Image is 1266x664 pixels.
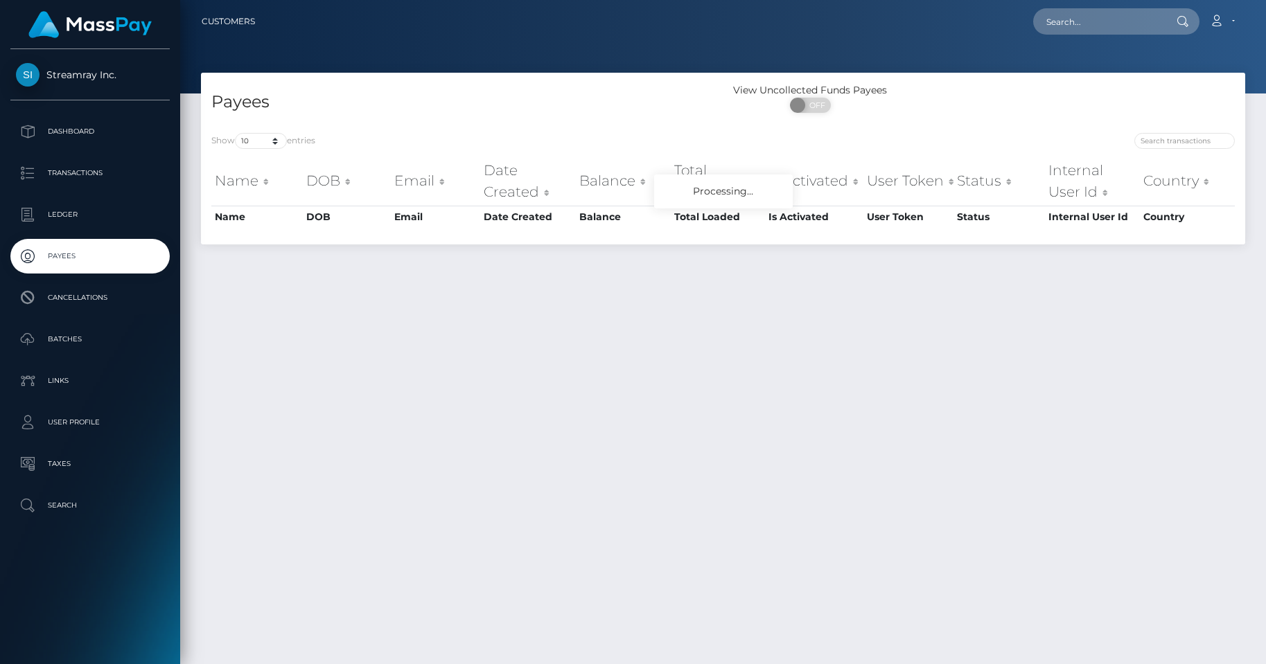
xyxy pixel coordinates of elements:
p: Cancellations [16,287,164,308]
a: Batches [10,322,170,357]
p: Search [16,495,164,516]
p: Ledger [16,204,164,225]
th: Total Loaded [671,206,765,228]
th: DOB [303,206,391,228]
a: Transactions [10,156,170,190]
th: Email [391,156,481,206]
p: Transactions [16,163,164,183]
th: User Token [863,206,954,228]
p: User Profile [16,412,164,433]
a: Cancellations [10,280,170,315]
a: Search [10,488,170,523]
a: Payees [10,239,170,273]
p: Payees [16,246,164,267]
th: Status [953,156,1045,206]
img: MassPay Logo [28,11,152,38]
th: Balance [576,206,671,228]
a: User Profile [10,405,170,440]
p: Batches [16,329,164,350]
p: Links [16,370,164,391]
th: Status [953,206,1045,228]
div: View Uncollected Funds Payees [723,83,897,98]
th: User Token [863,156,954,206]
p: Taxes [16,454,164,474]
p: Dashboard [16,121,164,142]
th: Internal User Id [1045,156,1140,206]
h4: Payees [211,90,713,114]
a: Links [10,364,170,398]
th: Is Activated [765,156,863,206]
span: OFF [798,98,832,113]
th: Is Activated [765,206,863,228]
a: Taxes [10,447,170,481]
th: Name [211,156,303,206]
label: Show entries [211,133,315,149]
input: Search transactions [1134,133,1235,149]
select: Showentries [235,133,287,149]
th: Country [1140,206,1235,228]
div: Processing... [654,174,793,208]
img: Streamray Inc. [16,63,39,87]
span: Streamray Inc. [10,69,170,81]
th: Date Created [480,206,575,228]
th: Balance [576,156,671,206]
a: Dashboard [10,114,170,149]
th: Date Created [480,156,575,206]
th: Country [1140,156,1235,206]
th: DOB [303,156,391,206]
input: Search... [1033,8,1163,35]
th: Email [391,206,481,228]
th: Total Loaded [671,156,765,206]
th: Internal User Id [1045,206,1140,228]
a: Ledger [10,197,170,232]
th: Name [211,206,303,228]
a: Customers [202,7,255,36]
